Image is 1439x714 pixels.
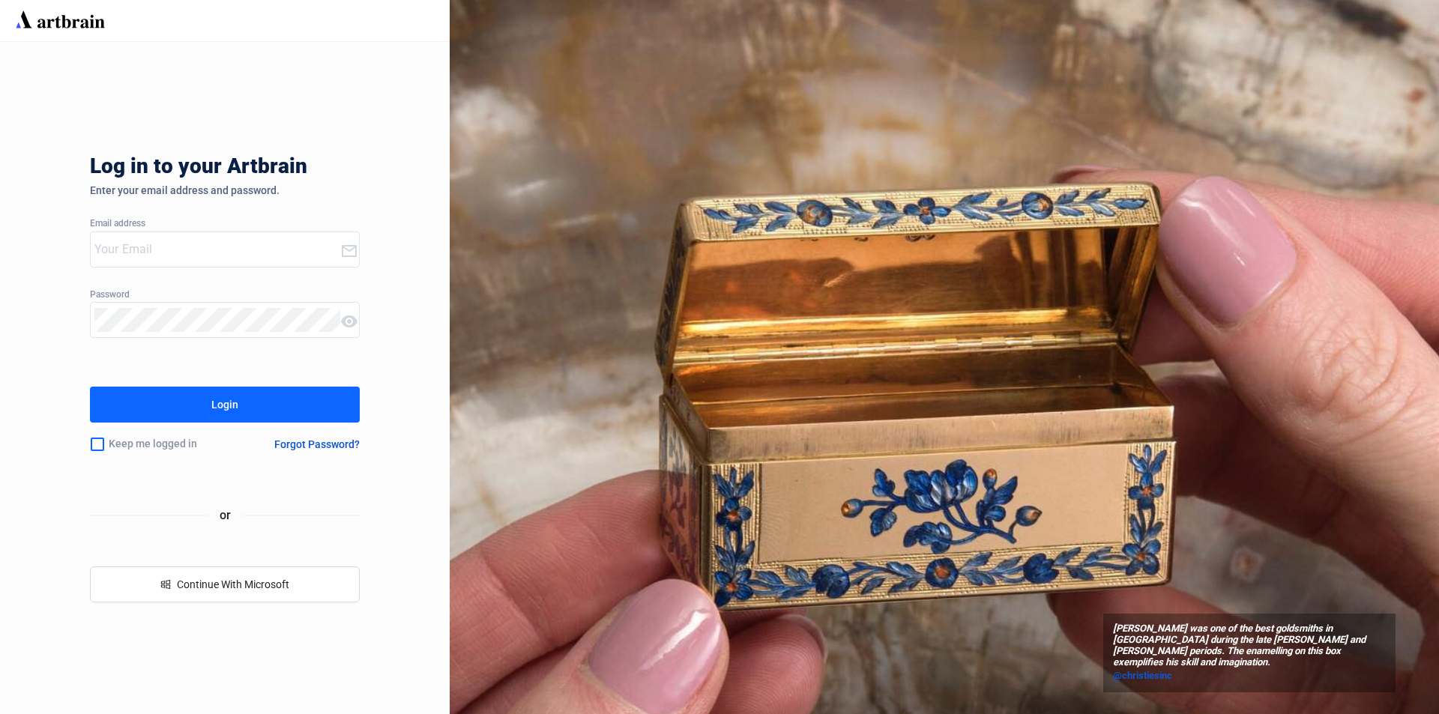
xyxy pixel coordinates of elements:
a: @christiesinc [1113,668,1386,683]
div: Email address [90,219,360,229]
span: Continue With Microsoft [177,578,289,590]
div: Log in to your Artbrain [90,154,540,184]
div: Enter your email address and password. [90,184,360,196]
span: [PERSON_NAME] was one of the best goldsmiths in [GEOGRAPHIC_DATA] during the late [PERSON_NAME] a... [1113,623,1386,668]
span: windows [160,579,171,590]
span: @christiesinc [1113,670,1172,681]
div: Forgot Password? [274,438,360,450]
span: or [208,506,243,524]
div: Keep me logged in [90,429,238,460]
button: windowsContinue With Microsoft [90,566,360,602]
div: Password [90,290,360,300]
div: Login [211,393,238,417]
input: Your Email [94,238,340,261]
button: Login [90,387,360,423]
